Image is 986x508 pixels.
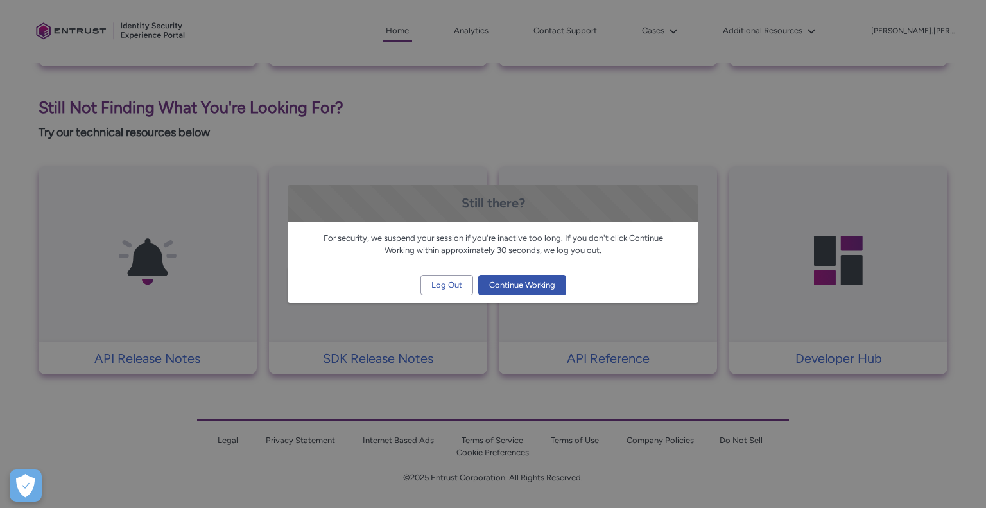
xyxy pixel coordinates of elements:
[324,233,663,256] span: For security, we suspend your session if you're inactive too long. If you don't click Continue Wo...
[431,276,462,295] span: Log Out
[10,469,42,502] div: Cookie Preferences
[489,276,555,295] span: Continue Working
[420,275,473,295] button: Log Out
[10,469,42,502] button: Open Preferences
[478,275,566,295] button: Continue Working
[462,195,525,211] span: Still there?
